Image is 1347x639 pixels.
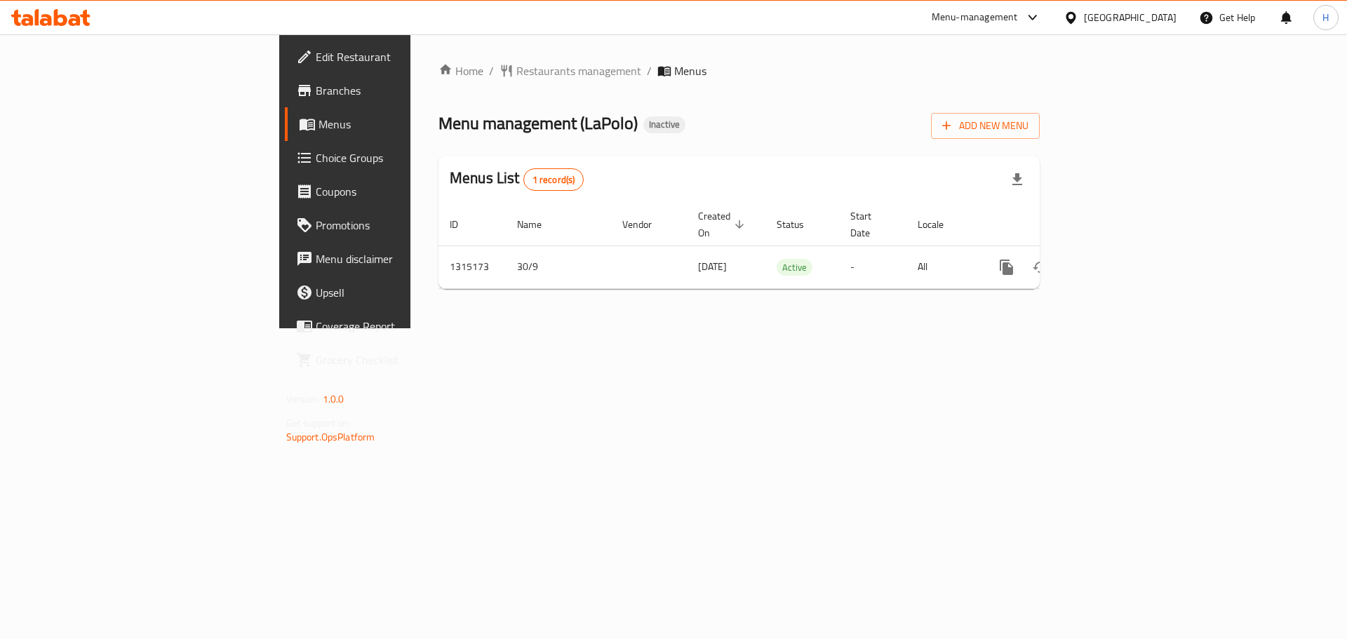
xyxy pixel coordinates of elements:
[979,203,1136,246] th: Actions
[319,116,493,133] span: Menus
[316,351,493,368] span: Grocery Checklist
[323,390,344,408] span: 1.0.0
[316,284,493,301] span: Upsell
[316,48,493,65] span: Edit Restaurant
[438,203,1136,289] table: enhanced table
[777,216,822,233] span: Status
[285,309,504,343] a: Coverage Report
[316,250,493,267] span: Menu disclaimer
[285,343,504,377] a: Grocery Checklist
[450,168,584,191] h2: Menus List
[839,245,906,288] td: -
[906,245,979,288] td: All
[285,242,504,276] a: Menu disclaimer
[647,62,652,79] li: /
[1024,250,1057,284] button: Change Status
[622,216,670,233] span: Vendor
[285,141,504,175] a: Choice Groups
[450,216,476,233] span: ID
[942,117,1028,135] span: Add New Menu
[643,116,685,133] div: Inactive
[918,216,962,233] span: Locale
[316,217,493,234] span: Promotions
[316,82,493,99] span: Branches
[438,107,638,139] span: Menu management ( LaPolo )
[285,208,504,242] a: Promotions
[285,175,504,208] a: Coupons
[516,62,641,79] span: Restaurants management
[990,250,1024,284] button: more
[316,149,493,166] span: Choice Groups
[643,119,685,130] span: Inactive
[850,208,890,241] span: Start Date
[316,183,493,200] span: Coupons
[1000,163,1034,196] div: Export file
[285,276,504,309] a: Upsell
[285,107,504,141] a: Menus
[698,257,727,276] span: [DATE]
[285,40,504,74] a: Edit Restaurant
[777,260,812,276] span: Active
[931,113,1040,139] button: Add New Menu
[1084,10,1177,25] div: [GEOGRAPHIC_DATA]
[698,208,749,241] span: Created On
[1322,10,1329,25] span: H
[932,9,1018,26] div: Menu-management
[674,62,706,79] span: Menus
[777,259,812,276] div: Active
[524,173,584,187] span: 1 record(s)
[517,216,560,233] span: Name
[286,390,321,408] span: Version:
[286,428,375,446] a: Support.OpsPlatform
[286,414,351,432] span: Get support on:
[500,62,641,79] a: Restaurants management
[523,168,584,191] div: Total records count
[316,318,493,335] span: Coverage Report
[285,74,504,107] a: Branches
[506,245,611,288] td: 30/9
[438,62,1040,79] nav: breadcrumb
